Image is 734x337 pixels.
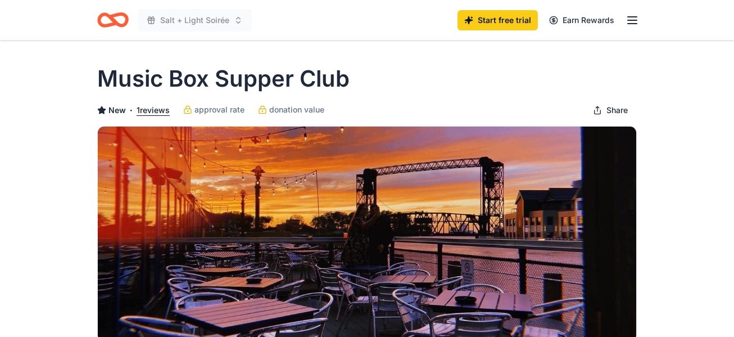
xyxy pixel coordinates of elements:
a: approval rate [183,103,244,116]
a: Earn Rewards [542,10,621,30]
h1: Music Box Supper Club [97,63,350,95]
button: Share [584,99,637,122]
button: Salt + Light Soirée [138,9,252,32]
span: Share [606,104,628,117]
span: • [129,106,133,115]
span: New [108,104,126,117]
button: 1reviews [137,104,170,117]
a: Start free trial [457,10,538,30]
span: donation value [269,103,324,116]
span: Salt + Light Soirée [160,14,229,27]
span: approval rate [194,103,244,116]
a: Home [97,7,129,33]
a: donation value [258,103,324,116]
